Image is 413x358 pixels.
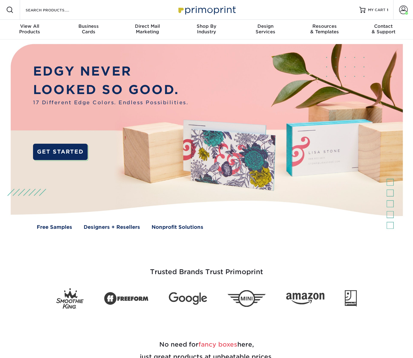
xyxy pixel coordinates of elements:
[33,80,188,99] p: LOOKED SO GOOD.
[295,23,354,29] span: Resources
[345,290,357,307] img: Goodwill
[387,8,388,12] span: 1
[354,20,413,39] a: Contact& Support
[152,224,203,231] a: Nonprofit Solutions
[227,290,266,307] img: Mini
[33,144,88,160] a: GET STARTED
[295,20,354,39] a: Resources& Templates
[354,23,413,35] div: & Support
[84,224,140,231] a: Designers + Resellers
[25,6,85,14] input: SEARCH PRODUCTS.....
[177,23,236,29] span: Shop By
[104,289,148,308] img: Freeform
[59,23,118,35] div: Cards
[177,20,236,39] a: Shop ByIndustry
[33,62,188,80] p: EDGY NEVER
[295,23,354,35] div: & Templates
[176,3,237,16] img: Primoprint
[177,23,236,35] div: Industry
[236,20,295,39] a: DesignServices
[59,20,118,39] a: BusinessCards
[354,23,413,29] span: Contact
[198,341,237,348] span: fancy boxes
[26,253,387,283] h3: Trusted Brands Trust Primoprint
[118,20,177,39] a: Direct MailMarketing
[33,99,188,106] span: 17 Different Edge Colors. Endless Possibilities.
[37,224,72,231] a: Free Samples
[368,7,386,13] span: MY CART
[118,23,177,29] span: Direct Mail
[169,292,207,305] img: Google
[236,23,295,29] span: Design
[56,288,84,309] img: Smoothie King
[59,23,118,29] span: Business
[286,293,324,304] img: Amazon
[236,23,295,35] div: Services
[118,23,177,35] div: Marketing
